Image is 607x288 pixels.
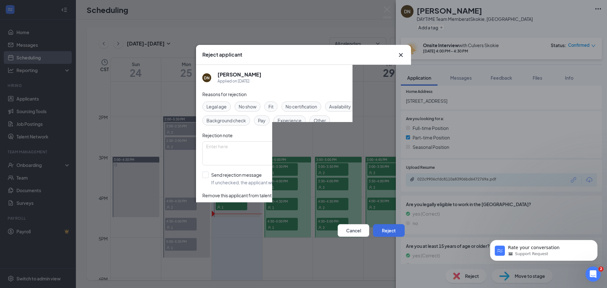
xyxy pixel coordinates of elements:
h3: Reject applicant [202,51,242,58]
span: Rejection note [202,132,233,138]
h5: [PERSON_NAME] [218,71,261,78]
span: 2 [598,267,604,272]
span: Pay [258,117,266,124]
span: Yes [218,204,225,211]
button: Close [397,51,405,59]
span: Experience [278,117,302,124]
div: Applied on [DATE] [218,78,261,84]
button: Reject [373,224,405,237]
span: Reasons for rejection [202,91,247,97]
span: Remove this applicant from talent network? [202,193,292,198]
button: Cancel [338,224,369,237]
span: Legal age [206,103,227,110]
iframe: Intercom live chat [586,267,601,282]
div: DN [204,75,210,81]
iframe: Intercom notifications message [481,227,607,271]
svg: Cross [397,51,405,59]
span: Fit [268,103,273,110]
span: Background check [206,117,246,124]
span: No certification [285,103,317,110]
span: No show [239,103,256,110]
span: Other [314,117,326,124]
span: Availability [329,103,351,110]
